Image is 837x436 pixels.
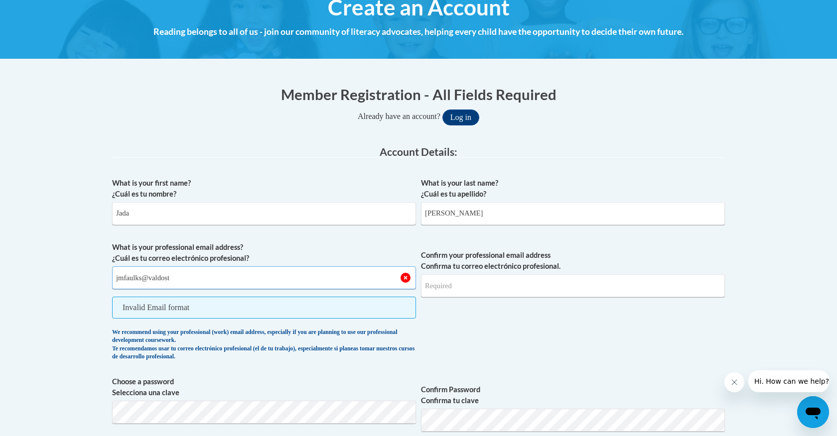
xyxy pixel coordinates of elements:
[112,242,416,264] label: What is your professional email address? ¿Cuál es tu correo electrónico profesional?
[797,396,829,428] iframe: Button to launch messaging window
[724,372,744,392] iframe: Close message
[421,384,725,406] label: Confirm Password Confirma tu clave
[112,84,725,105] h1: Member Registration - All Fields Required
[380,145,457,158] span: Account Details:
[421,178,725,200] label: What is your last name? ¿Cuál es tu apellido?
[421,202,725,225] input: Metadata input
[442,109,479,125] button: Log in
[358,112,440,120] span: Already have an account?
[112,376,416,398] label: Choose a password Selecciona una clave
[421,250,725,272] label: Confirm your professional email address Confirma tu correo electrónico profesional.
[112,297,416,319] span: Invalid Email format
[748,370,829,392] iframe: Message from company
[112,328,416,361] div: We recommend using your professional (work) email address, especially if you are planning to use ...
[112,266,416,289] input: Metadata input
[112,178,416,200] label: What is your first name? ¿Cuál es tu nombre?
[112,25,725,38] h4: Reading belongs to all of us - join our community of literacy advocates, helping every child have...
[112,202,416,225] input: Metadata input
[421,274,725,297] input: Required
